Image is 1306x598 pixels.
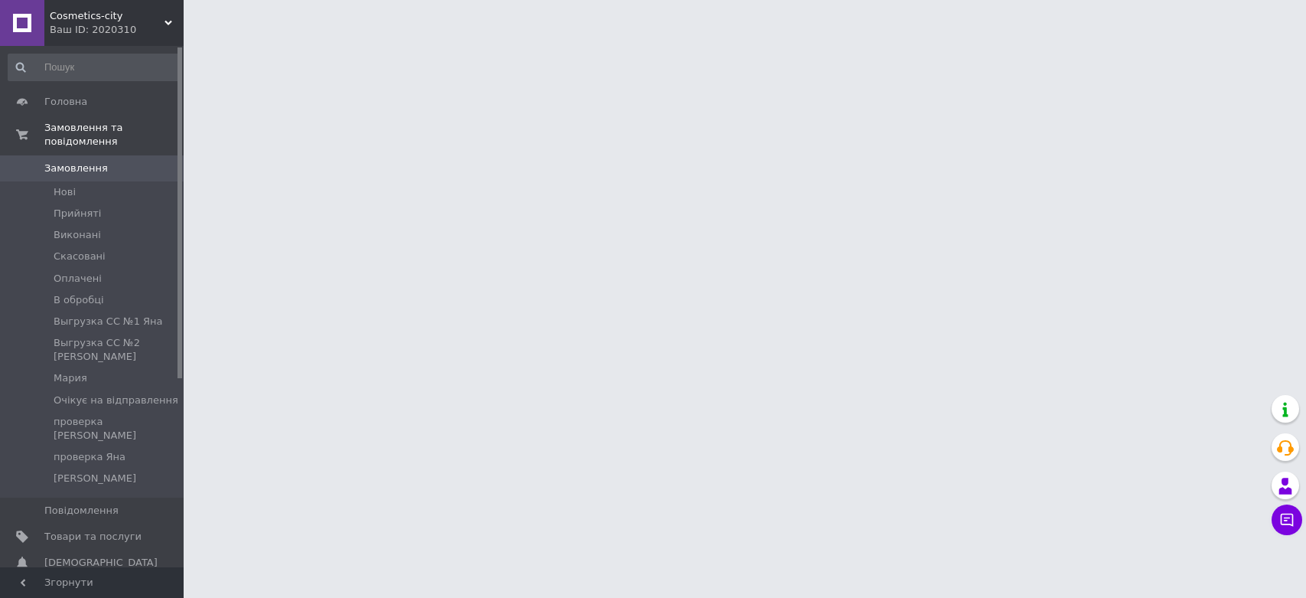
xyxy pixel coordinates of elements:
[50,23,184,37] div: Ваш ID: 2020310
[44,530,142,544] span: Товари та послуги
[44,504,119,518] span: Повідомлення
[54,415,178,443] span: проверка [PERSON_NAME]
[54,315,163,328] span: Выгрузка СС №1 Яна
[54,250,106,263] span: Скасовані
[54,450,125,464] span: проверка Яна
[54,394,178,407] span: Очікує на відправлення
[50,9,164,23] span: Cosmetics-city
[44,556,158,570] span: [DEMOGRAPHIC_DATA]
[44,95,87,109] span: Головна
[54,228,101,242] span: Виконані
[8,54,180,81] input: Пошук
[44,121,184,149] span: Замовлення та повідомлення
[1272,505,1302,535] button: Чат з покупцем
[54,472,136,485] span: [PERSON_NAME]
[44,162,108,175] span: Замовлення
[54,185,76,199] span: Нові
[54,272,102,286] span: Оплачені
[54,371,87,385] span: Мария
[54,336,178,364] span: Выгрузка СС №2 [PERSON_NAME]
[54,293,104,307] span: В обробці
[54,207,101,221] span: Прийняті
